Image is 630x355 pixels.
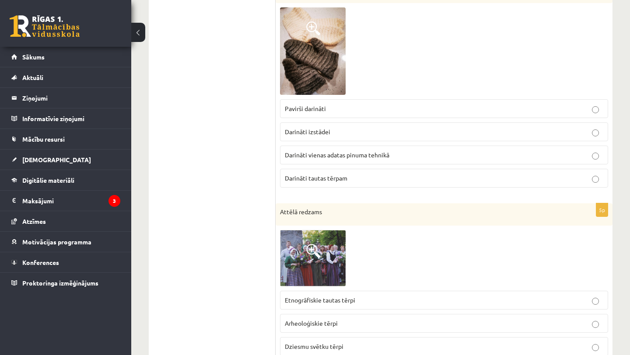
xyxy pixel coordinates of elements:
[592,129,599,136] input: Darināti izstādei
[11,252,120,272] a: Konferences
[592,106,599,113] input: Pavirši darināti
[11,232,120,252] a: Motivācijas programma
[592,321,599,328] input: Arheoloģiskie tērpi
[285,104,326,112] span: Pavirši darināti
[22,73,43,81] span: Aktuāli
[11,150,120,170] a: [DEMOGRAPHIC_DATA]
[285,128,330,136] span: Darināti izstādei
[285,296,355,304] span: Etnogrāfiskie tautas tērpi
[285,151,389,159] span: Darināti vienas adatas pinuma tehnikā
[22,108,120,129] legend: Informatīvie ziņojumi
[592,298,599,305] input: Etnogrāfiskie tautas tērpi
[22,88,120,108] legend: Ziņojumi
[596,203,608,217] p: 5p
[22,258,59,266] span: Konferences
[22,191,120,211] legend: Maksājumi
[22,238,91,246] span: Motivācijas programma
[108,195,120,207] i: 3
[22,156,91,164] span: [DEMOGRAPHIC_DATA]
[285,342,343,350] span: Dziesmu svētku tērpi
[22,176,74,184] span: Digitālie materiāli
[11,88,120,108] a: Ziņojumi
[592,153,599,160] input: Darināti vienas adatas pinuma tehnikā
[22,279,98,287] span: Proktoringa izmēģinājums
[22,217,46,225] span: Atzīmes
[280,208,564,216] p: Attēlā redzams
[285,174,347,182] span: Darināti tautas tērpam
[10,15,80,37] a: Rīgas 1. Tālmācības vidusskola
[11,170,120,190] a: Digitālie materiāli
[280,7,346,95] img: 1.jpg
[11,108,120,129] a: Informatīvie ziņojumi
[280,230,346,286] img: 1.png
[11,273,120,293] a: Proktoringa izmēģinājums
[11,211,120,231] a: Atzīmes
[22,135,65,143] span: Mācību resursi
[592,344,599,351] input: Dziesmu svētku tērpi
[592,176,599,183] input: Darināti tautas tērpam
[285,319,338,327] span: Arheoloģiskie tērpi
[22,53,45,61] span: Sākums
[11,47,120,67] a: Sākums
[11,67,120,87] a: Aktuāli
[11,129,120,149] a: Mācību resursi
[11,191,120,211] a: Maksājumi3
